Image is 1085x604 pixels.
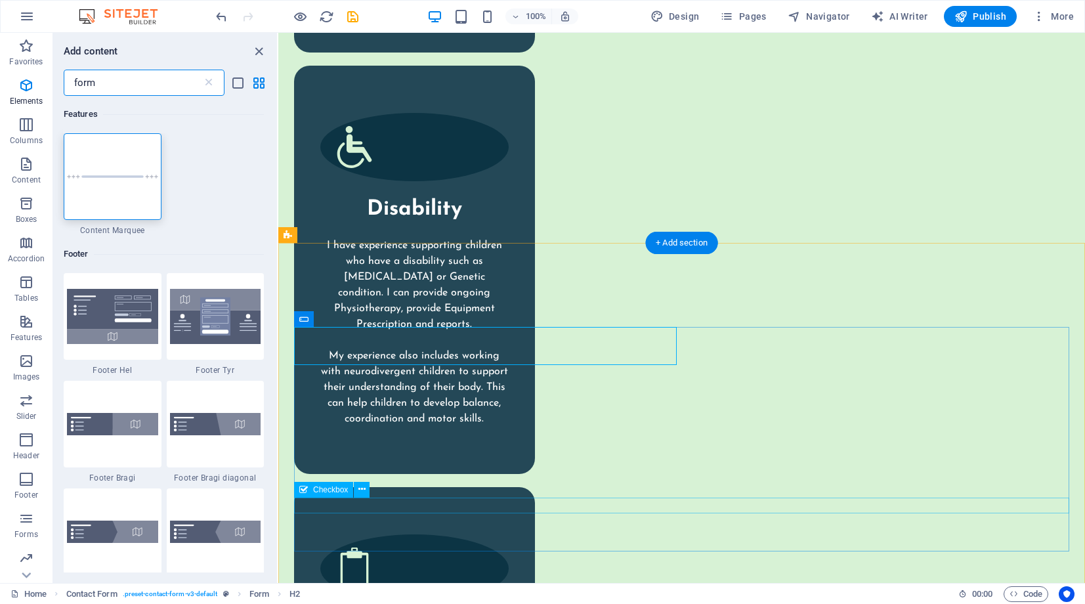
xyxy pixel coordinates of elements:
div: Footer Tyr [167,273,265,376]
p: Header [13,450,39,461]
p: Elements [10,96,43,106]
div: Footer Bragi [64,381,161,483]
img: footer-hel.svg [67,289,158,344]
nav: breadcrumb [66,586,301,602]
p: Content [12,175,41,185]
span: AI Writer [871,10,928,23]
span: Click to select. Double-click to edit [289,586,300,602]
img: Marquee.svg [67,175,158,179]
p: Favorites [9,56,43,67]
button: Design [645,6,705,27]
span: Footer Tyr [167,365,265,376]
i: On resize automatically adjust zoom level to fit chosen device. [559,11,571,22]
p: Slider [16,411,37,421]
button: close panel [251,43,266,59]
button: 100% [505,9,552,24]
h6: Session time [958,586,993,602]
span: Navigator [788,10,850,23]
div: Design (Ctrl+Alt+Y) [645,6,705,27]
span: Checkbox [313,486,348,494]
span: Content Marquee [64,225,161,236]
button: Pages [715,6,771,27]
p: Tables [14,293,38,303]
button: save [345,9,360,24]
button: list-view [230,75,245,91]
button: Code [1004,586,1048,602]
div: Content Marquee [64,133,161,236]
span: . preset-contact-form-v3-default [123,586,218,602]
h6: 100% [525,9,546,24]
i: Reload page [319,9,334,24]
span: Footer Bragi diagonal [167,473,265,483]
p: Images [13,372,40,382]
img: footer-tyr.svg [170,289,261,344]
button: grid-view [251,75,266,91]
span: More [1032,10,1074,23]
h6: Add content [64,43,118,59]
a: Click to cancel selection. Double-click to open Pages [11,586,47,602]
p: Columns [10,135,43,146]
span: Publish [954,10,1006,23]
p: Footer [14,490,38,500]
p: Boxes [16,214,37,225]
img: Editor Logo [75,9,174,24]
img: footer-bragi.svg [67,413,158,435]
span: Code [1010,586,1042,602]
input: Search [64,70,202,96]
span: Pages [720,10,766,23]
span: Click to select. Double-click to edit [249,586,269,602]
i: This element is a customizable preset [223,590,229,597]
span: 00 00 [972,586,992,602]
button: Publish [944,6,1017,27]
i: Undo: Edit headline (Ctrl+Z) [214,9,229,24]
i: Save (Ctrl+S) [345,9,360,24]
img: footer-bragi-pointed.svg [67,521,158,543]
div: Footer Bragi diagonal [167,381,265,483]
div: Footer Hel [64,273,161,376]
div: + Add section [645,232,718,254]
span: Design [650,10,700,23]
button: More [1027,6,1079,27]
button: reload [318,9,334,24]
img: footer-bragi-diagonal.svg [170,413,261,435]
button: Usercentrics [1059,586,1074,602]
h6: Features [64,106,264,122]
span: Footer Bragi [64,473,161,483]
button: undo [213,9,229,24]
img: footer-bragi-open.svg [170,521,261,543]
button: Click here to leave preview mode and continue editing [292,9,308,24]
p: Accordion [8,253,45,264]
p: Forms [14,529,38,540]
p: Features [11,332,42,343]
span: : [981,589,983,599]
button: AI Writer [866,6,933,27]
span: Click to select. Double-click to edit [66,586,117,602]
h6: Footer [64,246,264,262]
button: Navigator [782,6,855,27]
span: Footer Hel [64,365,161,376]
